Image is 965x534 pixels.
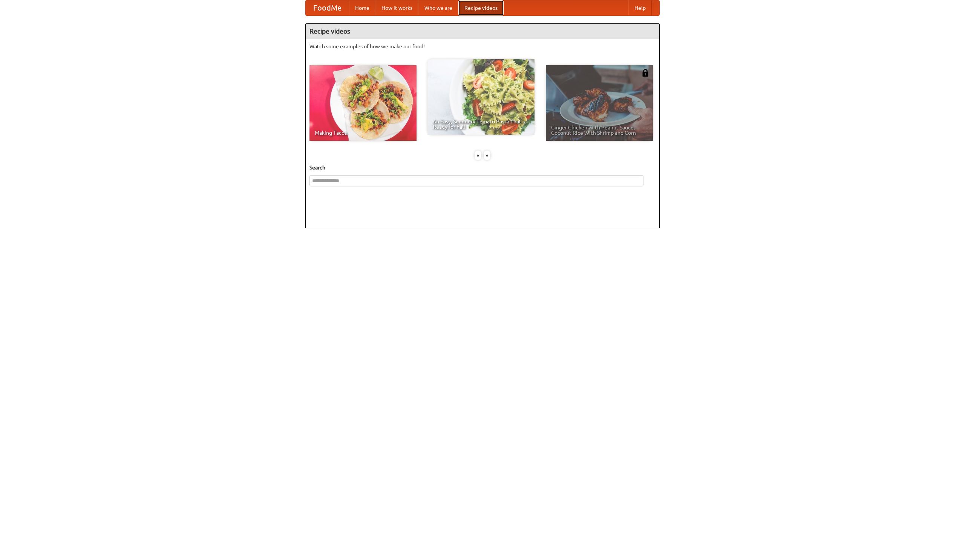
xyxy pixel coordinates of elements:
a: Help [628,0,652,15]
img: 483408.png [642,69,649,77]
span: An Easy, Summery Tomato Pasta That's Ready for Fall [433,119,529,129]
p: Watch some examples of how we make our food! [309,43,656,50]
span: Making Tacos [315,130,411,135]
a: An Easy, Summery Tomato Pasta That's Ready for Fall [427,59,535,135]
a: How it works [375,0,418,15]
a: Home [349,0,375,15]
h4: Recipe videos [306,24,659,39]
a: Making Tacos [309,65,417,141]
a: Recipe videos [458,0,504,15]
a: Who we are [418,0,458,15]
a: FoodMe [306,0,349,15]
h5: Search [309,164,656,171]
div: « [475,151,481,160]
div: » [484,151,490,160]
